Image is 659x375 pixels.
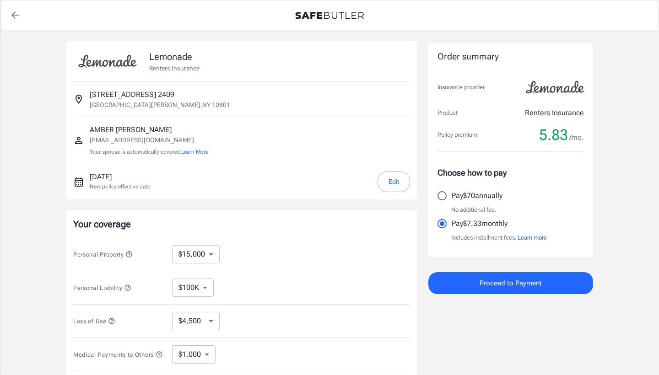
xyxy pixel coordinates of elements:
[539,126,568,144] span: 5.83
[295,12,364,19] img: Back to quotes
[73,48,142,74] img: Lemonade
[428,272,593,294] button: Proceed to Payment
[73,249,133,260] button: Personal Property
[90,182,150,191] p: New policy effective date
[90,135,208,145] p: [EMAIL_ADDRESS][DOMAIN_NAME]
[73,177,84,187] svg: New policy start date
[451,233,547,242] p: Includes installment fees.
[73,282,131,293] button: Personal Liability
[149,50,200,64] p: Lemonade
[438,83,485,92] p: Insurance provider
[438,108,458,118] p: Product
[452,218,508,229] p: Pay $7.33 monthly
[73,316,115,327] button: Loss of Use
[181,148,208,156] button: Learn More
[73,135,84,146] svg: Insured person
[525,107,584,118] p: Renters Insurance
[480,277,542,289] span: Proceed to Payment
[73,318,115,325] span: Loss of Use
[438,50,584,64] div: Order summary
[521,75,589,100] img: Lemonade
[73,349,163,360] button: Medical Payments to Others
[6,6,24,24] a: back to quotes
[378,171,410,192] button: Edit
[73,218,410,230] p: Your coverage
[73,94,84,105] svg: Insured address
[73,284,131,291] span: Personal Liability
[73,251,133,258] span: Personal Property
[452,190,502,201] p: Pay $70 annually
[438,130,477,139] p: Policy premium
[149,64,200,73] p: Renters Insurance
[90,124,208,135] p: AMBER [PERSON_NAME]
[518,233,547,242] button: Learn more
[90,89,174,100] p: [STREET_ADDRESS] 2409
[90,171,150,182] p: [DATE]
[451,205,497,214] p: No additional fee.
[569,131,584,144] span: /mo.
[90,100,230,109] p: [GEOGRAPHIC_DATA][PERSON_NAME] , NY 10801
[90,148,208,156] p: Your spouse is automatically covered.
[73,351,163,358] span: Medical Payments to Others
[438,166,584,179] p: Choose how to pay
